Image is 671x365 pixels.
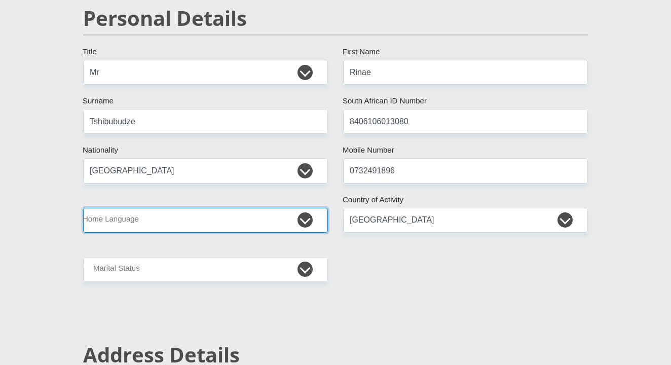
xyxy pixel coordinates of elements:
[343,60,588,85] input: First Name
[83,6,588,30] h2: Personal Details
[83,109,328,134] input: Surname
[343,158,588,183] input: Contact Number
[343,109,588,134] input: ID Number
